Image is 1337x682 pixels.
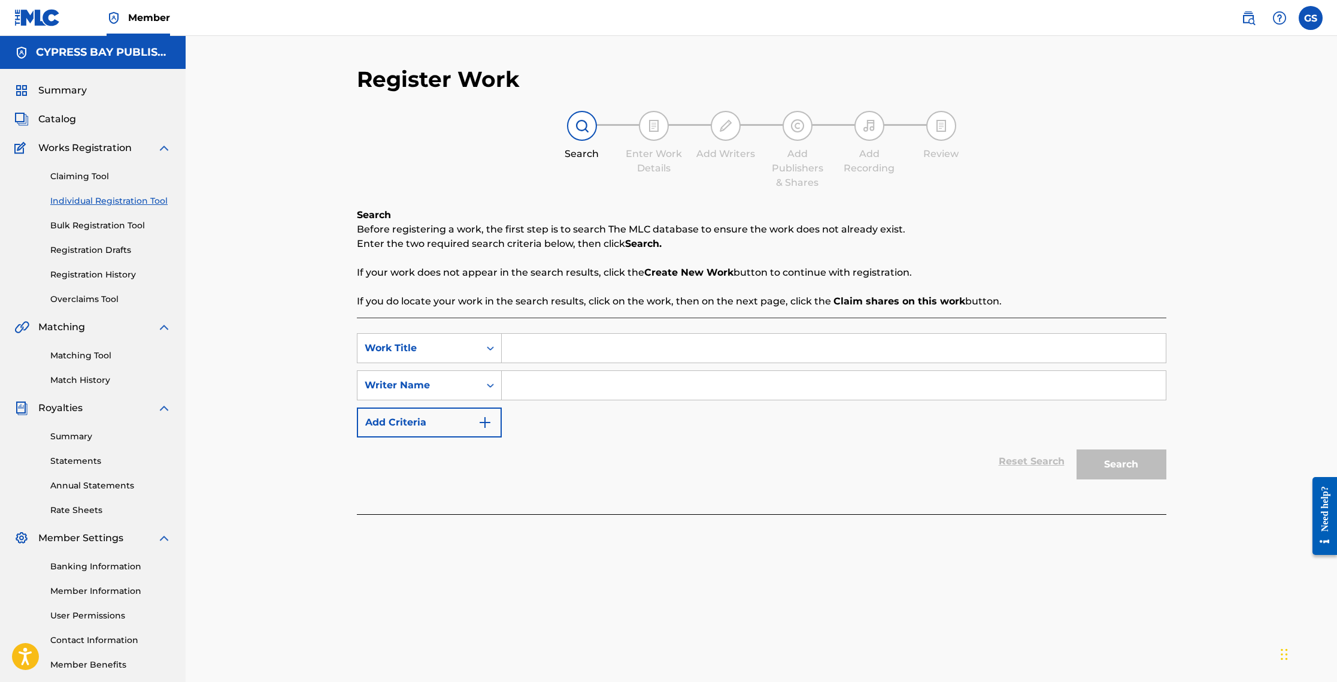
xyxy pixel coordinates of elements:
[50,609,171,622] a: User Permissions
[14,9,60,26] img: MLC Logo
[1236,6,1260,30] a: Public Search
[50,455,171,467] a: Statements
[644,267,733,278] strong: Create New Work
[862,119,877,133] img: step indicator icon for Add Recording
[50,479,171,492] a: Annual Statements
[839,147,899,176] div: Add Recording
[768,147,827,190] div: Add Publishers & Shares
[157,141,171,155] img: expand
[911,147,971,161] div: Review
[365,378,472,393] div: Writer Name
[357,265,1166,280] p: If your work does not appear in the search results, click the button to continue with registration.
[357,408,502,437] button: Add Criteria
[357,237,1166,251] p: Enter the two required search criteria below, then click
[50,659,171,671] a: Member Benefits
[50,268,171,281] a: Registration History
[625,238,662,249] strong: Search.
[38,141,132,155] span: Works Registration
[833,295,965,307] strong: Claim shares on this work
[696,147,756,161] div: Add Writers
[38,83,87,98] span: Summary
[1268,6,1291,30] div: Help
[50,244,171,256] a: Registration Drafts
[357,209,391,221] b: Search
[357,66,520,93] h2: Register Work
[38,531,123,545] span: Member Settings
[50,585,171,597] a: Member Information
[50,349,171,362] a: Matching Tool
[50,374,171,387] a: Match History
[1299,6,1323,30] div: User Menu
[14,141,30,155] img: Works Registration
[647,119,661,133] img: step indicator icon for Enter Work Details
[14,83,29,98] img: Summary
[1303,468,1337,565] iframe: Resource Center
[14,401,29,415] img: Royalties
[357,222,1166,237] p: Before registering a work, the first step is to search The MLC database to ensure the work does n...
[357,294,1166,309] p: If you do locate your work in the search results, click on the work, then on the next page, click...
[718,119,733,133] img: step indicator icon for Add Writers
[14,320,29,334] img: Matching
[1281,636,1288,672] div: Drag
[36,46,171,59] h5: CYPRESS BAY PUBLISHING
[107,11,121,25] img: Top Rightsholder
[50,430,171,443] a: Summary
[1241,11,1256,25] img: search
[14,531,29,545] img: Member Settings
[38,112,76,126] span: Catalog
[1272,11,1287,25] img: help
[1069,200,1337,682] iframe: Chat Widget
[478,415,492,430] img: 9d2ae6d4665cec9f34b9.svg
[575,119,589,133] img: step indicator icon for Search
[357,333,1166,485] form: Search Form
[552,147,612,161] div: Search
[38,320,85,334] span: Matching
[157,531,171,545] img: expand
[50,219,171,232] a: Bulk Registration Tool
[14,83,87,98] a: SummarySummary
[50,560,171,573] a: Banking Information
[38,401,83,415] span: Royalties
[128,11,170,25] span: Member
[50,634,171,647] a: Contact Information
[14,112,29,126] img: Catalog
[50,170,171,183] a: Claiming Tool
[14,112,76,126] a: CatalogCatalog
[157,320,171,334] img: expand
[50,504,171,517] a: Rate Sheets
[790,119,805,133] img: step indicator icon for Add Publishers & Shares
[157,401,171,415] img: expand
[934,119,948,133] img: step indicator icon for Review
[14,46,29,60] img: Accounts
[50,293,171,306] a: Overclaims Tool
[50,195,171,207] a: Individual Registration Tool
[365,341,472,355] div: Work Title
[624,147,684,176] div: Enter Work Details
